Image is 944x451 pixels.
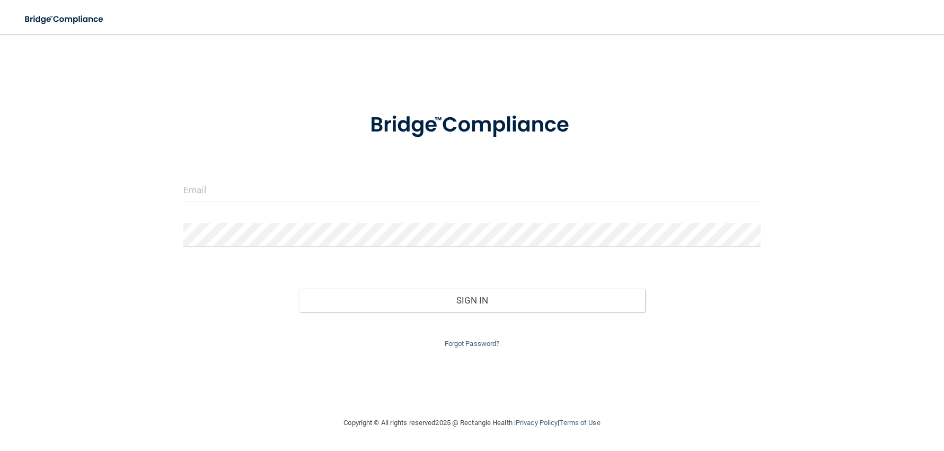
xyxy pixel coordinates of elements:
[559,419,600,427] a: Terms of Use
[16,8,113,30] img: bridge_compliance_login_screen.278c3ca4.svg
[299,289,645,312] button: Sign In
[183,178,761,202] input: Email
[445,340,500,348] a: Forgot Password?
[279,406,666,440] div: Copyright © All rights reserved 2025 @ Rectangle Health | |
[348,98,595,153] img: bridge_compliance_login_screen.278c3ca4.svg
[516,419,558,427] a: Privacy Policy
